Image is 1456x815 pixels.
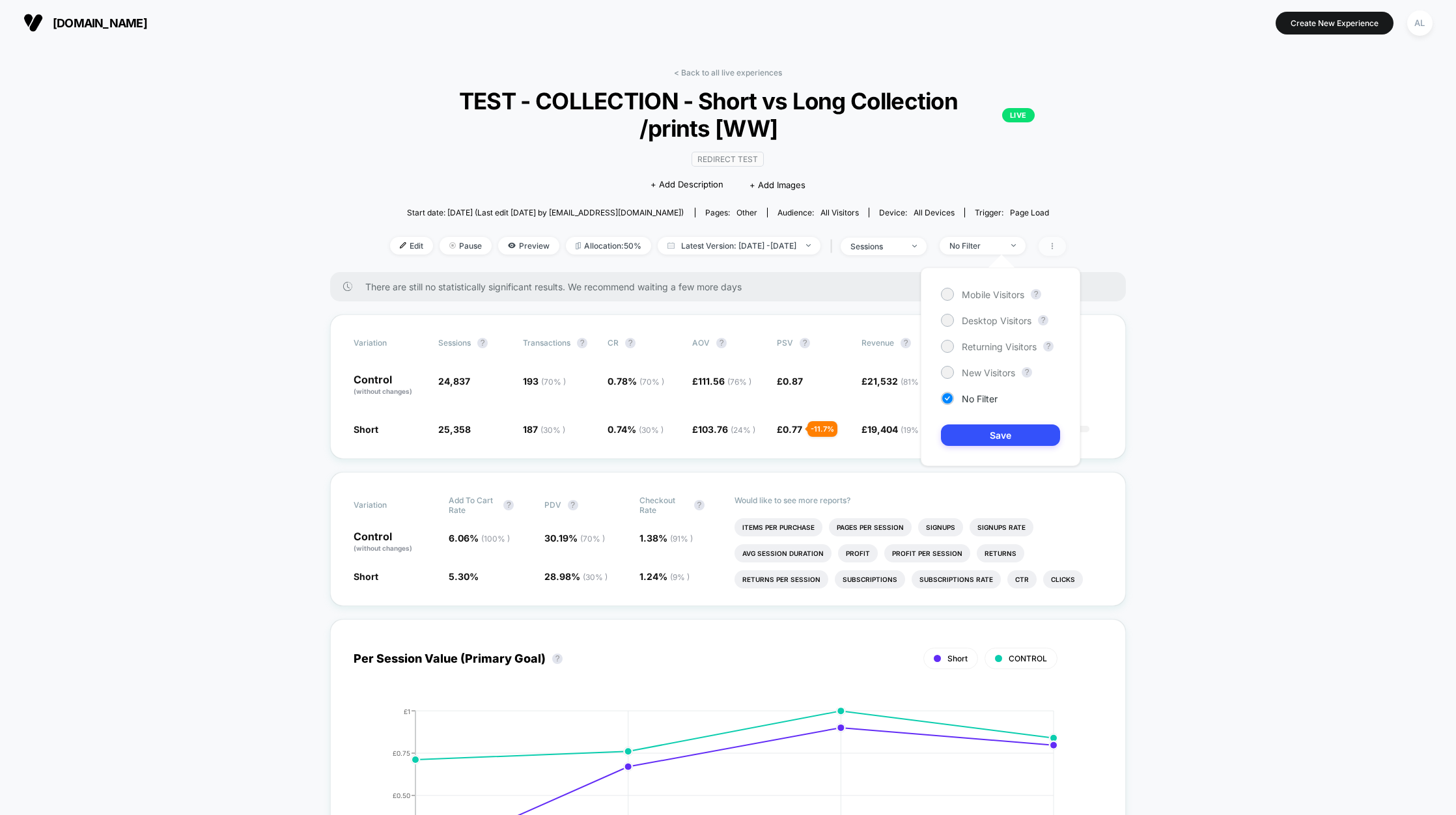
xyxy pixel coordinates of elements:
span: 0.78 % [608,376,664,387]
span: 28.98 % [544,571,608,582]
span: ( 19 % ) [901,425,923,435]
span: 111.56 [698,376,751,387]
span: | [827,237,841,256]
li: Clicks [1043,570,1083,588]
tspan: £0.75 [393,749,410,756]
span: + Add Description [651,178,723,191]
span: New Visitors [962,367,1015,378]
li: Subscriptions Rate [912,570,1001,588]
span: Checkout Rate [639,495,688,515]
span: ( 24 % ) [731,425,755,435]
img: end [449,242,456,249]
span: £ [692,424,755,435]
span: Add To Cart Rate [449,495,497,515]
span: Start date: [DATE] (Last edit [DATE] by [EMAIL_ADDRESS][DOMAIN_NAME]) [407,208,684,217]
span: 25,358 [438,424,471,435]
span: All Visitors [820,208,859,217]
span: AOV [692,338,710,348]
span: Desktop Visitors [962,315,1031,326]
span: £ [692,376,751,387]
div: AL [1407,10,1433,36]
button: ? [1043,341,1054,352]
span: Device: [869,208,964,217]
span: 103.76 [698,424,755,435]
span: 1.38 % [639,532,693,544]
span: 0.77 [783,424,802,435]
li: Signups [918,518,963,536]
div: Trigger: [975,208,1049,217]
li: Items Per Purchase [735,518,822,536]
li: Pages Per Session [829,518,912,536]
img: Visually logo [23,13,43,33]
a: < Back to all live experiences [674,68,782,77]
span: ( 30 % ) [639,425,664,435]
span: 0.74 % [608,424,664,435]
span: ( 30 % ) [540,425,565,435]
img: end [1011,244,1016,247]
button: Create New Experience [1276,12,1393,35]
div: Pages: [705,208,757,217]
span: ( 81 % ) [901,377,923,387]
tspan: £0.50 [393,791,410,799]
span: 24,837 [438,376,470,387]
span: Latest Version: [DATE] - [DATE] [658,237,820,255]
span: 187 [523,424,565,435]
span: £ [777,376,803,387]
span: Returning Visitors [962,341,1037,352]
span: Pause [440,237,492,255]
span: [DOMAIN_NAME] [53,16,147,30]
span: Allocation: 50% [566,237,651,255]
button: ? [625,338,636,348]
button: ? [477,338,488,348]
span: £ [861,424,923,435]
span: ( 70 % ) [639,377,664,387]
img: end [806,244,811,247]
li: Profit Per Session [884,544,970,562]
span: 1.24 % [639,571,690,582]
button: Save [941,424,1060,446]
li: Profit [838,544,878,562]
button: ? [694,500,705,510]
span: Preview [498,237,559,255]
button: [DOMAIN_NAME] [20,12,151,33]
button: ? [800,338,810,348]
p: Control [354,374,425,396]
span: 0.87 [783,376,803,387]
span: Mobile Visitors [962,289,1024,300]
img: rebalance [576,242,581,249]
button: AL [1403,10,1436,36]
button: ? [1022,367,1032,378]
span: 5.30 % [449,571,479,582]
span: There are still no statistically significant results. We recommend waiting a few more days [365,281,1100,292]
span: PDV [544,500,561,510]
li: Returns Per Session [735,570,828,588]
span: all devices [914,208,955,217]
p: LIVE [1002,108,1035,122]
span: Short [354,424,378,435]
button: ? [552,654,563,664]
button: ? [1031,289,1041,299]
p: Would like to see more reports? [735,495,1102,505]
img: end [912,245,917,247]
span: ( 70 % ) [580,534,605,544]
button: ? [503,500,514,510]
li: Subscriptions [835,570,905,588]
span: £ [861,376,923,387]
span: £ [777,424,802,435]
span: ( 30 % ) [583,572,608,582]
span: ( 76 % ) [727,377,751,387]
div: Audience: [777,208,859,217]
span: (without changes) [354,387,412,395]
button: ? [568,500,578,510]
span: TEST - COLLECTION - Short vs Long Collection /prints [WW] [421,87,1035,142]
li: Avg Session Duration [735,544,832,562]
span: Variation [354,495,425,515]
span: 30.19 % [544,532,605,544]
span: PSV [777,338,793,348]
span: ( 70 % ) [541,377,566,387]
button: ? [577,338,587,348]
span: Variation [354,338,425,348]
button: ? [901,338,911,348]
span: Revenue [861,338,894,348]
div: sessions [850,242,903,251]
